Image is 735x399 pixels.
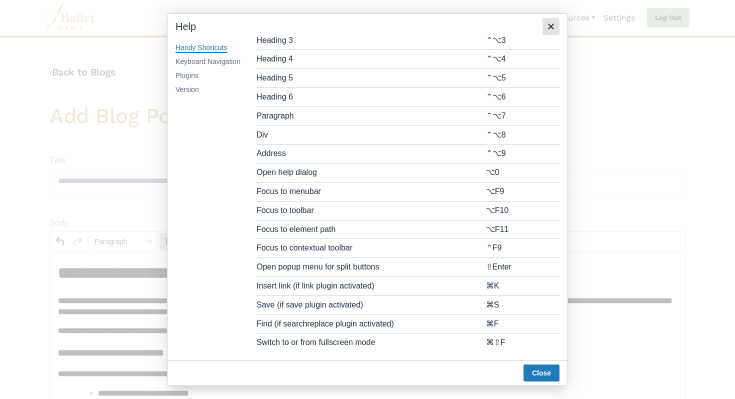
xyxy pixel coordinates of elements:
td: Focus to element path [256,220,486,239]
td: ⌥F9 [486,182,559,201]
td: Focus to menubar [256,182,486,201]
td: ⌥0 [486,163,559,182]
td: ⌃⌥3 [486,31,559,50]
td: ⌃⌥4 [486,50,559,69]
td: ⌘S [486,295,559,314]
td: Heading 3 [256,31,486,50]
button: Close [523,364,559,381]
td: Address [256,144,486,163]
td: ⌘F [486,314,559,333]
td: Focus to contextual toolbar [256,239,486,258]
td: Paragraph [256,106,486,125]
td: ⌃⌥5 [486,69,559,88]
td: Open help dialog [256,163,486,182]
div: Keyboard Navigation [175,57,240,67]
td: Heading 6 [256,88,486,107]
td: ⌃F9 [486,239,559,258]
td: ⌥F11 [486,220,559,239]
div: Help [175,20,196,33]
td: ⇧Enter [486,258,559,277]
div: Handy Shortcuts [175,43,227,53]
div: Version [175,85,199,95]
td: Save (if save plugin activated) [256,295,486,314]
div: Plugins [175,71,198,81]
td: ⌃⌥6 [486,88,559,107]
td: ⌃⌥9 [486,144,559,163]
td: Find (if searchreplace plugin activated) [256,314,486,333]
td: ⌘⇧F [486,333,559,352]
td: ⌘K [486,277,559,296]
td: Div [256,125,486,144]
td: ⌃⌥8 [486,125,559,144]
td: Heading 5 [256,69,486,88]
button: Close [542,18,559,35]
td: Focus to toolbar [256,201,486,220]
td: Insert link (if link plugin activated) [256,277,486,296]
td: ⌃⌥7 [486,106,559,125]
td: Switch to or from fullscreen mode [256,333,486,352]
td: Open popup menu for split buttons [256,258,486,277]
td: ⌥F10 [486,201,559,220]
td: Heading 4 [256,50,486,69]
